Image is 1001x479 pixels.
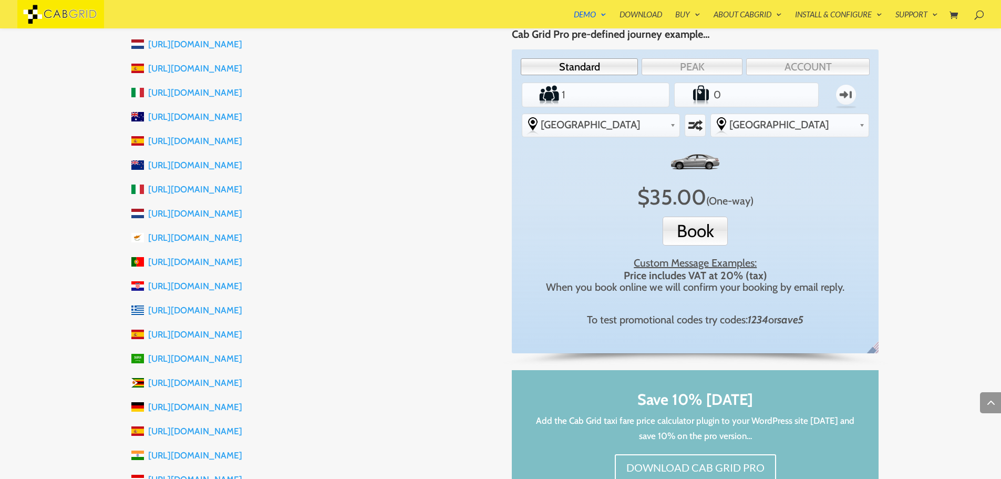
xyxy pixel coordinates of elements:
[148,39,242,49] a: [URL][DOMAIN_NAME]
[523,84,560,105] label: Number of Passengers
[634,257,757,269] u: Custom Message Examples:
[642,58,742,75] a: PEAK
[148,208,242,219] a: [URL][DOMAIN_NAME]
[148,450,242,461] a: [URL][DOMAIN_NAME]
[148,353,242,364] a: [URL][DOMAIN_NAME]
[748,313,768,326] em: 1234
[148,232,242,243] a: [URL][DOMAIN_NAME]
[533,413,858,444] p: Add the Cab Grid taxi fare price calculator plugin to your WordPress site [DATE] and save 10% on ...
[148,87,242,98] a: [URL][DOMAIN_NAME]
[148,378,242,388] a: [URL][DOMAIN_NAME]
[148,402,242,412] a: [URL][DOMAIN_NAME]
[795,11,882,28] a: Install & Configure
[711,84,782,105] input: Number of Suitcases Number of Suitcases
[148,111,242,122] a: [URL][DOMAIN_NAME]
[706,195,754,207] span: Click to switch
[729,118,855,131] span: [GEOGRAPHIC_DATA]
[533,391,858,413] h2: Save 10% [DATE]
[687,116,704,135] label: Swap selected destinations
[522,114,680,135] div: Select the place the starting address falls within
[649,184,706,210] span: 35.00
[669,147,721,177] img: Standard
[560,84,632,105] input: Number of Passengers Number of Passengers
[895,11,938,28] a: Support
[148,305,242,315] a: [URL][DOMAIN_NAME]
[624,269,767,282] strong: Price includes VAT at 20% (tax)
[148,136,242,146] a: [URL][DOMAIN_NAME]
[541,118,666,131] span: [GEOGRAPHIC_DATA]
[148,281,242,291] a: [URL][DOMAIN_NAME]
[825,79,868,110] label: One-way
[711,114,869,135] div: Select the place the destination address is within
[637,184,649,210] span: $
[663,217,728,246] button: Book
[675,11,700,28] a: Buy
[148,257,242,267] a: [URL][DOMAIN_NAME]
[148,426,242,436] a: [URL][DOMAIN_NAME]
[676,84,711,105] label: Number of Suitcases
[148,329,242,340] a: [URL][DOMAIN_NAME]
[746,58,870,75] a: ACCOUNT
[865,340,886,362] span: English
[17,7,104,18] a: CabGrid Taxi Plugin
[148,184,242,195] a: [URL][DOMAIN_NAME]
[512,28,879,45] h4: Cab Grid Pro pre-defined journey example…
[714,11,782,28] a: About CabGrid
[148,160,242,170] a: [URL][DOMAIN_NAME]
[521,58,638,75] a: Standard
[526,313,864,326] div: To test promotional codes try codes: or
[777,313,803,326] em: save5
[574,11,606,28] a: Demo
[148,63,242,74] a: [URL][DOMAIN_NAME]
[620,11,662,28] a: Download
[526,269,864,292] div: When you book online we will confirm your booking by email reply.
